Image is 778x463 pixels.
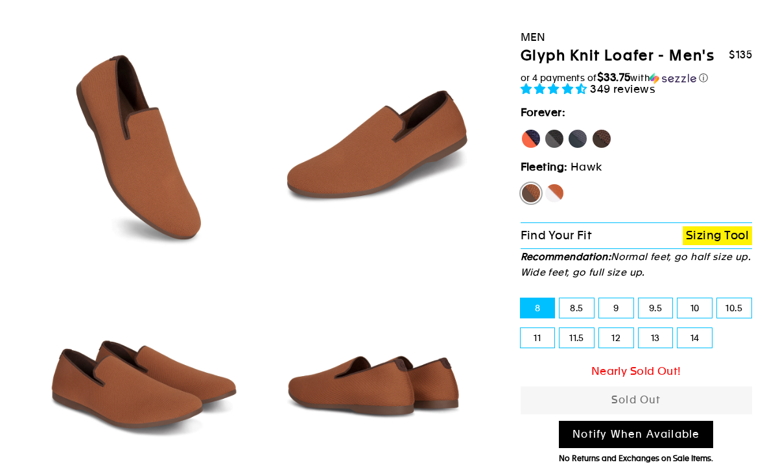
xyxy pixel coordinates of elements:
span: 4.71 stars [521,82,591,95]
div: or 4 payments of with [521,71,753,84]
h1: Glyph Knit Loafer - Men's [521,47,715,65]
span: $33.75 [597,71,631,84]
label: 13 [639,328,673,348]
div: Nearly Sold Out! [521,362,753,380]
label: 10.5 [717,298,751,318]
label: 12 [599,328,633,348]
span: Hawk [571,160,602,173]
label: Hawk [521,183,541,204]
label: 11 [521,328,555,348]
button: Sold Out [521,386,753,414]
div: or 4 payments of$33.75withSezzle Click to learn more about Sezzle [521,71,753,84]
label: Fox [544,183,565,204]
label: Mustang [591,128,612,149]
label: 10 [678,298,712,318]
img: Hawk [32,34,253,255]
span: 349 reviews [590,82,655,95]
strong: Recommendation: [521,251,611,262]
span: Find Your Fit [521,228,592,242]
img: Sezzle [650,73,696,84]
span: Sold Out [611,394,661,406]
label: Panther [544,128,565,149]
span: No Returns and Exchanges on Sale Items. [559,454,713,463]
label: 9 [599,298,633,318]
label: Rhino [567,128,588,149]
label: 11.5 [560,328,594,348]
label: 8 [521,298,555,318]
a: Notify When Available [559,421,713,449]
strong: Fleeting: [521,160,568,173]
img: Hawk [265,34,486,255]
label: 14 [678,328,712,348]
div: Men [521,29,753,46]
a: Sizing Tool [683,226,752,245]
span: $135 [729,49,752,61]
label: 9.5 [639,298,673,318]
label: [PERSON_NAME] [521,128,541,149]
p: Normal feet, go half size up. Wide feet, go full size up. [521,249,753,280]
label: 8.5 [560,298,594,318]
strong: Forever: [521,106,566,119]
